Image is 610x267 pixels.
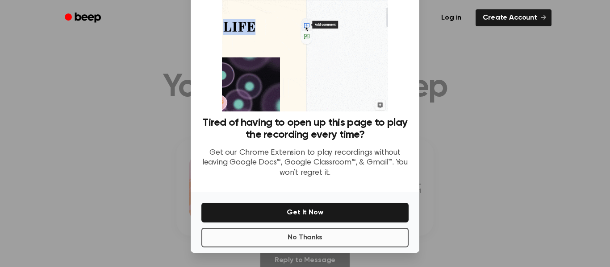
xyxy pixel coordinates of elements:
[201,148,409,178] p: Get our Chrome Extension to play recordings without leaving Google Docs™, Google Classroom™, & Gm...
[201,203,409,222] button: Get It Now
[476,9,552,26] a: Create Account
[58,9,109,27] a: Beep
[201,117,409,141] h3: Tired of having to open up this page to play the recording every time?
[432,8,470,28] a: Log in
[201,228,409,247] button: No Thanks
